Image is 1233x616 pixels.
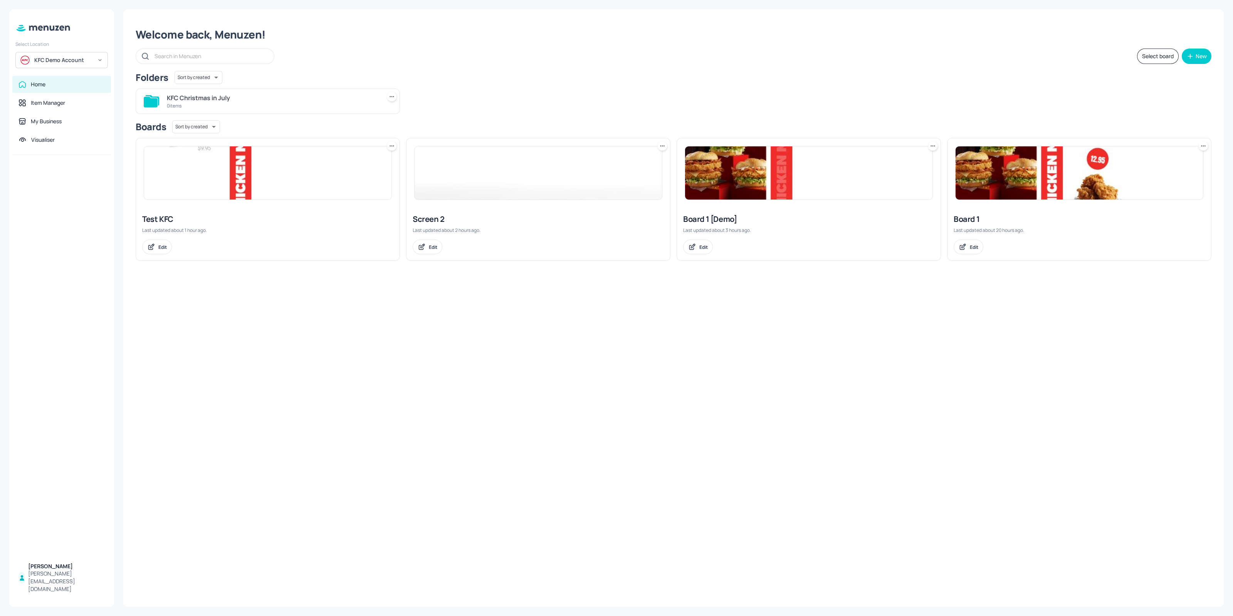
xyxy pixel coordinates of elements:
div: Test KFC [142,214,393,225]
div: KFC Christmas in July [167,93,378,102]
img: avatar [20,55,30,65]
div: Visualiser [31,136,55,144]
div: 0 items [167,102,378,109]
input: Search in Menuzen [155,50,266,62]
div: Folders [136,71,168,84]
div: Sort by created [172,119,220,134]
button: Select board [1137,49,1179,64]
div: Select Location [15,41,108,47]
div: Last updated about 2 hours ago. [413,227,664,233]
div: New [1196,54,1207,59]
img: 2025-08-18-1755512376929zu2nbwj1d6.jpeg [956,146,1203,200]
div: Screen 2 [413,214,664,225]
button: New [1182,49,1211,64]
div: Welcome back, Menuzen! [136,28,1211,42]
div: Boards [136,121,166,133]
div: Item Manager [31,99,65,107]
img: 2025-08-19-1755582098296i183xvvvas.jpeg [144,146,391,200]
div: Edit [699,244,708,250]
div: Edit [158,244,167,250]
div: Board 1 [954,214,1205,225]
div: Edit [970,244,978,250]
div: [PERSON_NAME][EMAIL_ADDRESS][DOMAIN_NAME] [28,570,105,593]
div: Board 1 [Demo] [683,214,934,225]
div: Last updated about 1 hour ago. [142,227,393,233]
div: KFC Demo Account [34,56,92,64]
div: Sort by created [175,70,222,85]
div: Last updated about 20 hours ago. [954,227,1205,233]
div: Last updated about 3 hours ago. [683,227,934,233]
div: Home [31,81,45,88]
img: 2025-08-19-1755573765280dkqnve7a43v.jpeg [685,146,932,200]
div: My Business [31,117,62,125]
div: Edit [429,244,437,250]
img: 2025-08-19-1755576978728gj5r35rwqul.jpeg [415,146,662,200]
div: [PERSON_NAME] [28,562,105,570]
